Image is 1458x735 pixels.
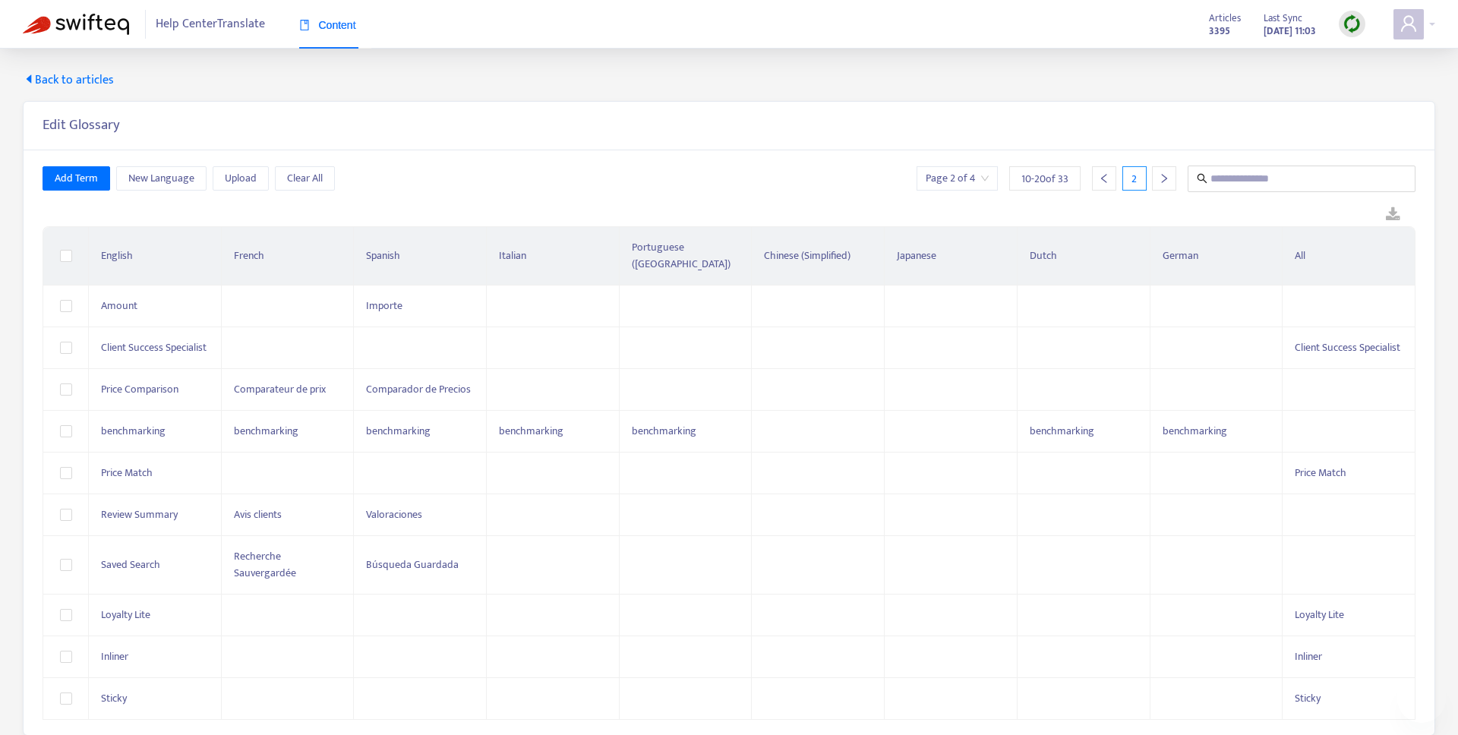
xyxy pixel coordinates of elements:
span: Back to articles [23,71,114,90]
th: French [222,227,355,285]
span: caret-left [23,73,35,85]
span: benchmarking [1163,422,1227,440]
span: Comparador de Precios [366,380,471,398]
span: Comparateur de prix [234,380,326,398]
span: benchmarking [234,422,298,440]
th: German [1150,227,1283,285]
span: Amount [101,297,137,314]
h5: Edit Glossary [43,117,120,134]
span: Avis clients [234,506,282,523]
button: Upload [213,166,269,191]
th: Chinese (Simplified) [752,227,885,285]
span: right [1159,173,1169,184]
span: Price Match [101,464,153,481]
strong: 3395 [1209,23,1230,39]
span: Búsqueda Guardada [366,556,459,573]
span: Review Summary [101,506,178,523]
div: 2 [1122,166,1147,191]
span: benchmarking [101,422,166,440]
span: Upload [225,170,257,187]
th: English [89,227,222,285]
span: Loyalty Lite [1295,606,1344,623]
span: Inliner [101,648,128,665]
span: benchmarking [632,422,696,440]
button: Add Term [43,166,110,191]
span: Importe [366,297,402,314]
span: Client Success Specialist [101,339,207,356]
th: Japanese [885,227,1018,285]
span: Inliner [1295,648,1322,665]
th: Portuguese ([GEOGRAPHIC_DATA]) [620,227,753,285]
span: Price Comparison [101,380,178,398]
span: Articles [1209,10,1241,27]
span: search [1197,173,1207,184]
img: Swifteq [23,14,129,35]
span: Content [299,19,356,31]
span: left [1099,173,1109,184]
span: Last Sync [1264,10,1302,27]
span: New Language [128,170,194,187]
span: Saved Search [101,556,160,573]
span: Help Center Translate [156,10,265,39]
span: Sticky [1295,689,1321,707]
span: Loyalty Lite [101,606,150,623]
span: benchmarking [499,422,563,440]
span: benchmarking [366,422,431,440]
span: benchmarking [1030,422,1094,440]
span: Price Match [1295,464,1346,481]
th: Italian [487,227,620,285]
strong: [DATE] 11:03 [1264,23,1316,39]
span: Sticky [101,689,127,707]
span: Clear All [287,170,323,187]
img: sync.dc5367851b00ba804db3.png [1343,14,1362,33]
button: New Language [116,166,207,191]
th: Dutch [1018,227,1150,285]
span: Recherche Sauvergardée [234,547,296,582]
button: Clear All [275,166,335,191]
span: Valoraciones [366,506,422,523]
span: 10 - 20 of 33 [1021,171,1068,187]
span: book [299,20,310,30]
th: Spanish [354,227,487,285]
th: All [1283,227,1415,285]
iframe: Button to launch messaging window [1397,674,1446,723]
span: Add Term [55,170,98,187]
span: user [1400,14,1418,33]
span: Client Success Specialist [1295,339,1400,356]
